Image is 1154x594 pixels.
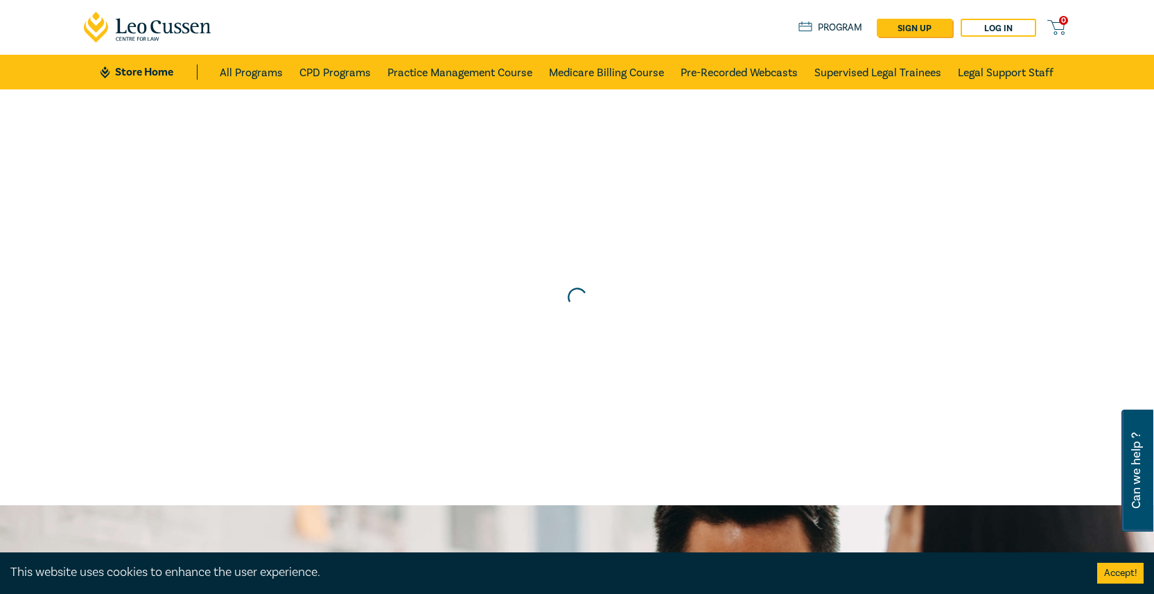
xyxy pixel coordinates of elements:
[100,64,197,80] a: Store Home
[814,55,941,89] a: Supervised Legal Trainees
[387,55,532,89] a: Practice Management Course
[1059,16,1068,25] span: 0
[798,20,863,35] a: Program
[299,55,371,89] a: CPD Programs
[877,19,952,37] a: sign up
[220,55,283,89] a: All Programs
[681,55,798,89] a: Pre-Recorded Webcasts
[961,19,1036,37] a: Log in
[10,564,1076,582] div: This website uses cookies to enhance the user experience.
[958,55,1054,89] a: Legal Support Staff
[1130,418,1143,523] span: Can we help ?
[1097,563,1144,584] button: Accept cookies
[549,55,664,89] a: Medicare Billing Course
